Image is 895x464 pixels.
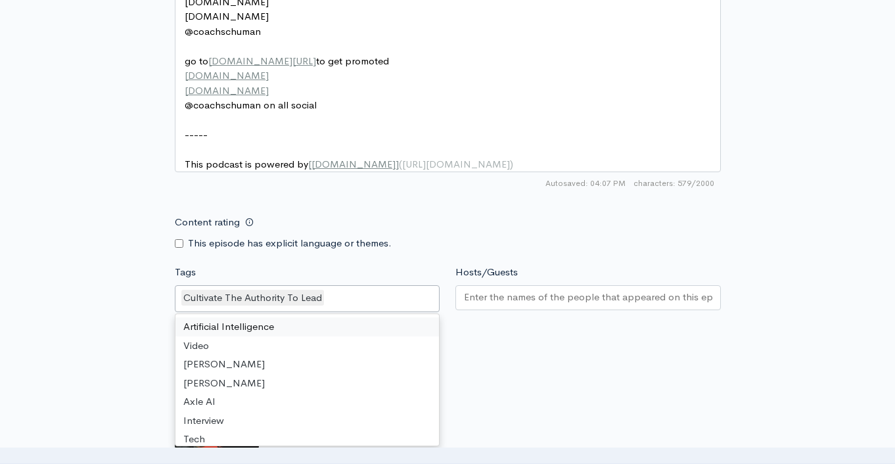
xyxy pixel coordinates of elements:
span: @coachschuman [185,25,261,37]
div: Artificial Intelligence [175,317,440,336]
span: ] [396,158,399,170]
span: ) [510,158,513,170]
div: Interview [175,411,440,430]
span: [DOMAIN_NAME] [311,158,396,170]
span: [ [308,158,311,170]
div: Video [175,336,440,356]
label: This episode has explicit language or themes. [188,236,392,251]
span: ( [399,158,402,170]
small: If no artwork is selected your default podcast artwork will be used [175,348,721,361]
input: Enter the names of the people that appeared on this episode [464,290,712,305]
span: ----- [185,128,208,141]
label: Tags [175,265,196,280]
label: Content rating [175,209,240,236]
span: [DOMAIN_NAME] [185,10,269,22]
span: [DOMAIN_NAME] [185,84,269,97]
div: [PERSON_NAME] [175,355,440,374]
span: [URL][DOMAIN_NAME] [402,158,510,170]
div: Tech [175,430,440,449]
span: @coachschuman on all social [185,99,317,111]
div: Cultivate The Authority To Lead [181,290,324,306]
span: [DOMAIN_NAME][URL] [208,55,316,67]
label: Hosts/Guests [455,265,518,280]
div: Axle AI [175,392,440,411]
div: [PERSON_NAME] [175,374,440,393]
span: 579/2000 [633,177,714,189]
span: go to to get promoted [185,55,389,67]
span: [DOMAIN_NAME] [185,69,269,81]
span: This podcast is powered by [185,158,513,170]
span: Autosaved: 04:07 PM [545,177,626,189]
